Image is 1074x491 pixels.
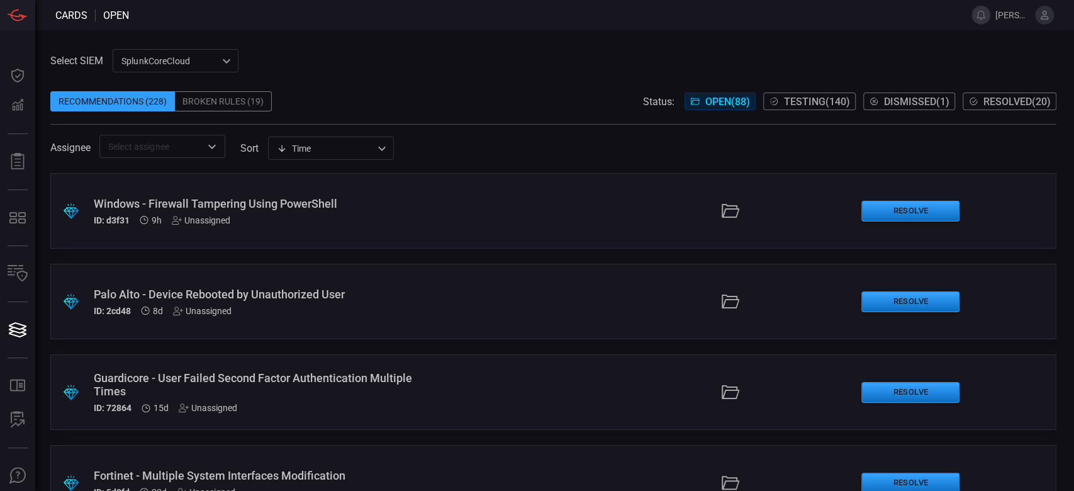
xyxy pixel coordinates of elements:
button: Ask Us A Question [3,461,33,491]
span: [PERSON_NAME][EMAIL_ADDRESS][PERSON_NAME][DOMAIN_NAME] [995,10,1030,20]
button: ALERT ANALYSIS [3,405,33,435]
span: Dismissed ( 1 ) [884,96,949,108]
h5: ID: d3f31 [94,215,130,225]
span: Status: [643,96,674,108]
div: Guardicore - User Failed Second Factor Authentication Multiple Times [94,371,418,398]
button: Rule Catalog [3,371,33,401]
div: Time [277,142,374,155]
label: Select SIEM [50,55,103,67]
button: MITRE - Detection Posture [3,203,33,233]
button: Resolve [861,382,959,403]
span: Sep 08, 2025 7:34 AM [152,215,162,225]
button: Inventory [3,259,33,289]
span: Assignee [50,142,91,154]
button: Dashboard [3,60,33,91]
button: Open(88) [685,93,756,110]
span: Resolved ( 20 ) [983,96,1051,108]
div: Windows - Firewall Tampering Using PowerShell [94,197,418,210]
button: Resolve [861,291,959,312]
span: Cards [55,9,87,21]
div: Broken Rules (19) [175,91,272,111]
button: Resolved(20) [963,93,1056,110]
div: Fortinet - Multiple System Interfaces Modification [94,469,418,482]
button: Cards [3,315,33,345]
button: Detections [3,91,33,121]
div: Palo Alto - Device Rebooted by Unauthorized User [94,288,418,301]
span: Aug 25, 2025 2:50 AM [154,403,169,413]
span: open [103,9,129,21]
div: Recommendations (228) [50,91,175,111]
button: Testing(140) [763,93,856,110]
button: Resolve [861,201,959,222]
h5: ID: 72864 [94,403,131,413]
button: Open [203,138,221,155]
span: Testing ( 140 ) [784,96,850,108]
div: Unassigned [173,306,232,316]
button: Reports [3,147,33,177]
div: Unassigned [172,215,230,225]
div: Unassigned [179,403,237,413]
button: Dismissed(1) [863,93,955,110]
h5: ID: 2cd48 [94,306,131,316]
span: Sep 01, 2025 2:22 AM [153,306,163,316]
input: Select assignee [103,138,201,154]
span: Open ( 88 ) [705,96,750,108]
p: SplunkCoreCloud [121,55,218,67]
label: sort [240,142,259,154]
